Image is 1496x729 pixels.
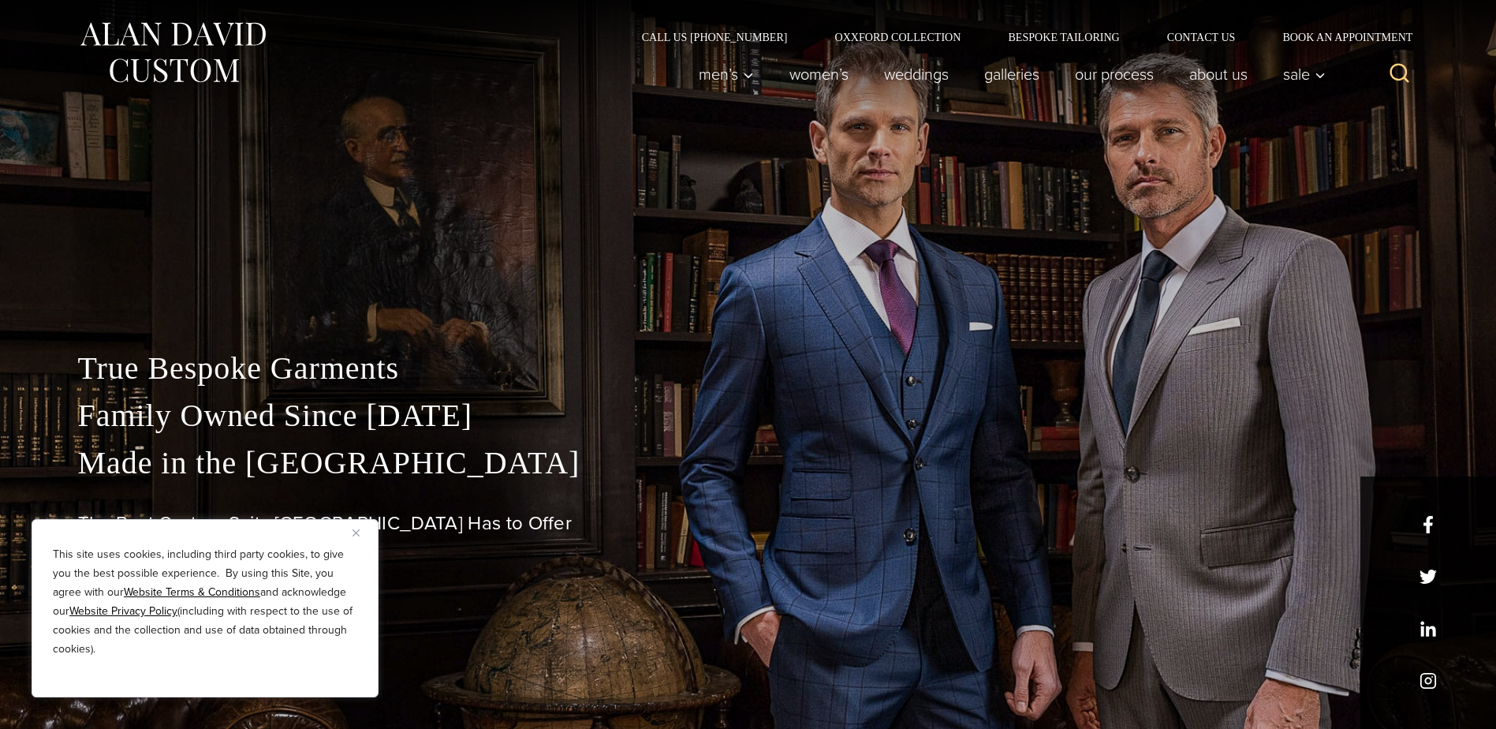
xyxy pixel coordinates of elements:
img: Close [353,529,360,536]
a: Website Terms & Conditions [124,584,260,600]
h1: The Best Custom Suits [GEOGRAPHIC_DATA] Has to Offer [78,512,1419,535]
nav: Secondary Navigation [618,32,1419,43]
a: Our Process [1057,58,1171,90]
p: True Bespoke Garments Family Owned Since [DATE] Made in the [GEOGRAPHIC_DATA] [78,345,1419,487]
nav: Primary Navigation [681,58,1334,90]
a: Call Us [PHONE_NUMBER] [618,32,811,43]
a: Women’s [771,58,866,90]
a: Oxxford Collection [811,32,984,43]
a: Galleries [966,58,1057,90]
img: Alan David Custom [78,17,267,88]
a: weddings [866,58,966,90]
a: Book an Appointment [1259,32,1418,43]
a: Bespoke Tailoring [984,32,1143,43]
iframe: Opens a widget where you can chat to one of our agents [1396,682,1480,721]
button: View Search Form [1381,55,1419,93]
a: Contact Us [1143,32,1259,43]
p: This site uses cookies, including third party cookies, to give you the best possible experience. ... [53,545,357,659]
a: About Us [1171,58,1265,90]
button: Close [353,523,371,542]
a: Website Privacy Policy [69,603,177,619]
span: Men’s [699,66,754,82]
span: Sale [1283,66,1326,82]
